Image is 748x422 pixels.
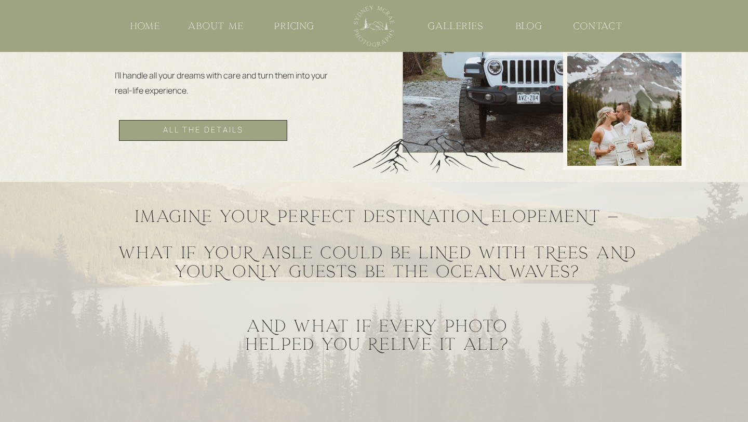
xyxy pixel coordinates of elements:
[115,68,338,113] p: I’ll handle all your dreams with care and turn them into your real-life experience.
[514,19,545,33] a: blog
[570,19,626,33] a: CONTACT
[428,19,484,33] a: galleries
[122,19,169,33] a: HOME
[271,19,318,33] a: pricing
[90,207,665,412] h2: IMAGINE YOUR PERFECT DESTINATION ELOPEMENT — WHAT IF YOUR AISLE COULD BE LINED WITH TREES AND YOU...
[115,8,338,23] h3: … YOUR PHOTOS WILL BOTTLE UP ALL THOSE BIG VIEWS & BIGGER EMOTIONS FOR THE DECADES TO COME.
[136,121,270,140] a: all the details
[185,19,247,33] a: ABOUT me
